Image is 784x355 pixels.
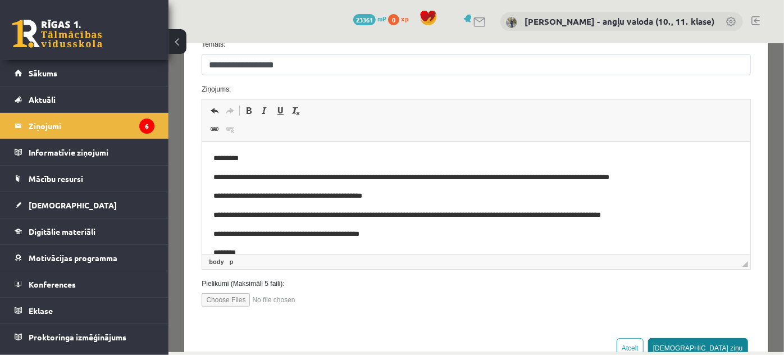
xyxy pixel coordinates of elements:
[29,253,117,263] span: Motivācijas programma
[29,306,53,316] span: Eklase
[25,41,590,51] label: Ziņojums:
[401,14,408,23] span: xp
[480,295,580,315] button: [DEMOGRAPHIC_DATA] ziņu
[15,245,154,271] a: Motivācijas programma
[29,68,57,78] span: Sākums
[15,113,154,139] a: Ziņojumi6
[15,60,154,86] a: Sākums
[29,332,126,342] span: Proktoringa izmēģinājums
[353,14,376,25] span: 23361
[54,79,70,93] a: Unlink
[12,20,102,48] a: Rīgas 1. Tālmācības vidusskola
[353,14,386,23] a: 23361 mP
[34,98,581,211] iframe: Editor, wiswyg-editor-47433995791080-1759940709-133
[29,174,83,184] span: Mācību resursi
[29,94,56,104] span: Aktuāli
[59,213,67,224] a: p element
[15,192,154,218] a: [DEMOGRAPHIC_DATA]
[29,200,117,210] span: [DEMOGRAPHIC_DATA]
[506,17,517,28] img: Alla Bautre - angļu valoda (10., 11. klase)
[29,279,76,289] span: Konferences
[15,298,154,324] a: Eklase
[15,87,154,112] a: Aktuāli
[15,139,154,165] a: Informatīvie ziņojumi
[38,60,54,75] a: Undo (Ctrl+Z)
[120,60,135,75] a: Remove Format
[29,139,154,165] legend: Informatīvie ziņojumi
[15,219,154,244] a: Digitālie materiāli
[525,16,714,27] a: [PERSON_NAME] - angļu valoda (10., 11. klase)
[15,166,154,192] a: Mācību resursi
[11,11,536,262] body: Editor, wiswyg-editor-47433995791080-1759940709-133
[448,295,475,315] button: Atcelt
[29,226,95,236] span: Digitālie materiāli
[29,113,154,139] legend: Ziņojumi
[388,14,399,25] span: 0
[54,60,70,75] a: Redo (Ctrl+Y)
[38,213,57,224] a: body element
[25,235,590,245] label: Pielikumi (Maksimāli 5 faili):
[139,119,154,134] i: 6
[377,14,386,23] span: mP
[104,60,120,75] a: Underline (Ctrl+U)
[38,79,54,93] a: Link (Ctrl+K)
[574,218,580,224] span: Resize
[88,60,104,75] a: Italic (Ctrl+I)
[15,271,154,297] a: Konferences
[15,324,154,350] a: Proktoringa izmēģinājums
[72,60,88,75] a: Bold (Ctrl+B)
[388,14,414,23] a: 0 xp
